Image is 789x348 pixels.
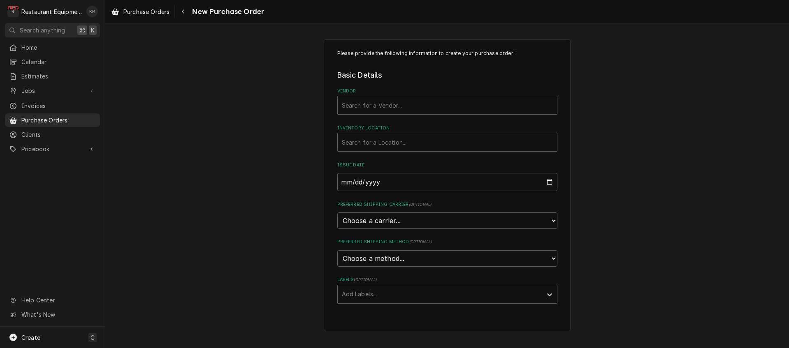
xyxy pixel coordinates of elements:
span: Home [21,43,96,52]
label: Inventory Location [337,125,557,131]
a: Invoices [5,99,100,113]
span: C [91,333,95,342]
button: Search anything⌘K [5,23,100,37]
div: Inventory Location [337,125,557,152]
span: Clients [21,130,96,139]
a: Home [5,41,100,54]
span: Calendar [21,58,96,66]
div: Purchase Order Create/Update Form [337,50,557,304]
div: Purchase Order Create/Update [324,39,571,332]
p: Please provide the following information to create your purchase order: [337,50,557,57]
a: Calendar [5,55,100,69]
div: Preferred Shipping Carrier [337,201,557,229]
span: Purchase Orders [21,116,96,124]
div: Issue Date [337,162,557,191]
div: Kelli Robinette's Avatar [86,6,98,17]
input: yyyy-mm-dd [337,173,557,191]
span: Pricebook [21,145,84,153]
a: Estimates [5,69,100,83]
label: Labels [337,277,557,283]
label: Preferred Shipping Carrier [337,201,557,208]
div: Vendor [337,88,557,115]
label: Vendor [337,88,557,94]
label: Preferred Shipping Method [337,239,557,245]
a: Clients [5,128,100,141]
a: Purchase Orders [5,113,100,127]
legend: Basic Details [337,70,557,81]
span: New Purchase Order [190,6,264,17]
a: Purchase Orders [108,5,173,18]
div: Labels [337,277,557,303]
div: Restaurant Equipment Diagnostics [21,7,82,16]
a: Go to Jobs [5,84,100,97]
a: Go to Pricebook [5,142,100,156]
span: ⌘ [79,26,85,35]
div: Preferred Shipping Method [337,239,557,266]
div: KR [86,6,98,17]
a: Go to Help Center [5,293,100,307]
span: ( optional ) [354,277,377,282]
span: ( optional ) [409,202,432,207]
span: Jobs [21,86,84,95]
span: K [91,26,95,35]
span: ( optional ) [409,240,432,244]
span: Create [21,334,40,341]
div: Restaurant Equipment Diagnostics's Avatar [7,6,19,17]
span: What's New [21,310,95,319]
button: Navigate back [176,5,190,18]
a: Go to What's New [5,308,100,321]
label: Issue Date [337,162,557,168]
span: Search anything [20,26,65,35]
div: R [7,6,19,17]
span: Invoices [21,101,96,110]
span: Help Center [21,296,95,304]
span: Estimates [21,72,96,81]
span: Purchase Orders [123,7,169,16]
